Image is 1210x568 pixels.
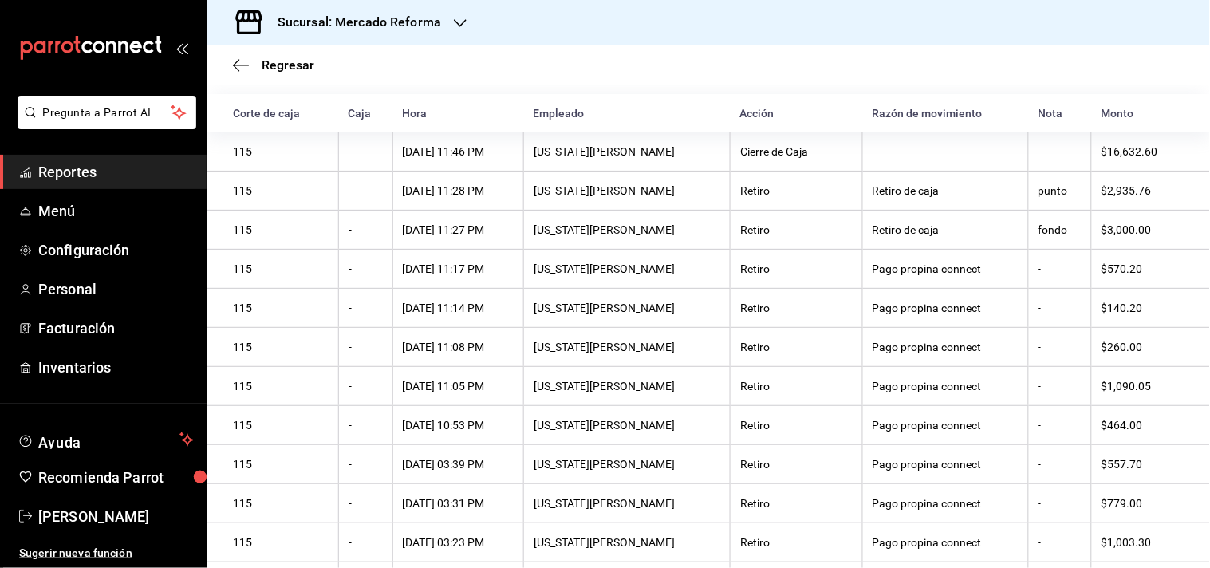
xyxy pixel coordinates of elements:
div: 115 [233,223,329,236]
div: [DATE] 03:39 PM [403,458,514,471]
div: - [349,145,383,158]
div: punto [1039,184,1082,197]
div: 115 [233,458,329,471]
div: - [349,497,383,510]
span: Ayuda [38,430,173,449]
div: Pago propina connect [873,262,1019,275]
div: - [1039,497,1082,510]
div: Pago propina connect [873,380,1019,392]
span: Regresar [262,57,314,73]
div: - [1039,302,1082,314]
div: - [349,419,383,432]
div: 115 [233,262,329,275]
div: - [349,302,383,314]
div: Retiro de caja [873,184,1019,197]
div: Retiro [740,302,853,314]
div: Pago propina connect [873,497,1019,510]
span: Sugerir nueva función [19,545,194,562]
div: $557.70 [1102,458,1184,471]
div: 115 [233,497,329,510]
div: Acción [740,107,853,120]
div: [US_STATE][PERSON_NAME] [534,419,720,432]
div: [US_STATE][PERSON_NAME] [534,302,720,314]
div: Cierre de Caja [740,145,853,158]
div: [US_STATE][PERSON_NAME] [534,497,720,510]
div: Caja [348,107,383,120]
span: Facturación [38,318,194,339]
span: Pregunta a Parrot AI [43,105,171,121]
div: Retiro [740,341,853,353]
span: Configuración [38,239,194,261]
div: 115 [233,145,329,158]
span: Recomienda Parrot [38,467,194,488]
button: Regresar [233,57,314,73]
div: $1,090.05 [1102,380,1184,392]
div: $260.00 [1102,341,1184,353]
div: - [1039,145,1082,158]
div: - [873,145,1019,158]
div: [DATE] 03:31 PM [403,497,514,510]
span: Menú [38,200,194,222]
div: 115 [233,419,329,432]
div: [DATE] 11:46 PM [403,145,514,158]
div: [DATE] 03:23 PM [403,536,514,549]
button: Pregunta a Parrot AI [18,96,196,129]
div: Empleado [534,107,721,120]
div: - [349,536,383,549]
div: 115 [233,341,329,353]
div: - [1039,380,1082,392]
div: Monto [1102,107,1184,120]
div: $570.20 [1102,262,1184,275]
div: $16,632.60 [1102,145,1184,158]
div: [US_STATE][PERSON_NAME] [534,223,720,236]
div: Retiro [740,458,853,471]
div: [DATE] 11:14 PM [403,302,514,314]
div: Pago propina connect [873,302,1019,314]
div: Nota [1038,107,1082,120]
div: Hora [402,107,514,120]
span: Reportes [38,161,194,183]
div: $3,000.00 [1102,223,1184,236]
a: Pregunta a Parrot AI [11,116,196,132]
div: - [349,380,383,392]
div: - [349,184,383,197]
div: Retiro [740,497,853,510]
div: [US_STATE][PERSON_NAME] [534,380,720,392]
div: - [349,223,383,236]
div: 115 [233,302,329,314]
div: $779.00 [1102,497,1184,510]
div: - [1039,458,1082,471]
div: Retiro [740,223,853,236]
div: [DATE] 11:08 PM [403,341,514,353]
div: Retiro [740,184,853,197]
div: Pago propina connect [873,458,1019,471]
span: [PERSON_NAME] [38,506,194,527]
div: - [1039,341,1082,353]
div: Retiro [740,262,853,275]
div: $464.00 [1102,419,1184,432]
div: Retiro [740,536,853,549]
div: Pago propina connect [873,419,1019,432]
div: [US_STATE][PERSON_NAME] [534,458,720,471]
div: $2,935.76 [1102,184,1184,197]
div: Pago propina connect [873,536,1019,549]
div: [US_STATE][PERSON_NAME] [534,184,720,197]
div: Pago propina connect [873,341,1019,353]
div: - [349,262,383,275]
div: [US_STATE][PERSON_NAME] [534,262,720,275]
div: Corte de caja [233,107,329,120]
span: Inventarios [38,357,194,378]
div: [DATE] 11:28 PM [403,184,514,197]
h3: Sucursal: Mercado Reforma [265,13,441,32]
div: 115 [233,184,329,197]
div: Razón de movimiento [872,107,1019,120]
button: open_drawer_menu [175,41,188,54]
div: - [1039,419,1082,432]
div: - [1039,262,1082,275]
div: $140.20 [1102,302,1184,314]
div: 115 [233,536,329,549]
div: - [1039,536,1082,549]
div: [US_STATE][PERSON_NAME] [534,145,720,158]
div: - [349,458,383,471]
div: [DATE] 10:53 PM [403,419,514,432]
